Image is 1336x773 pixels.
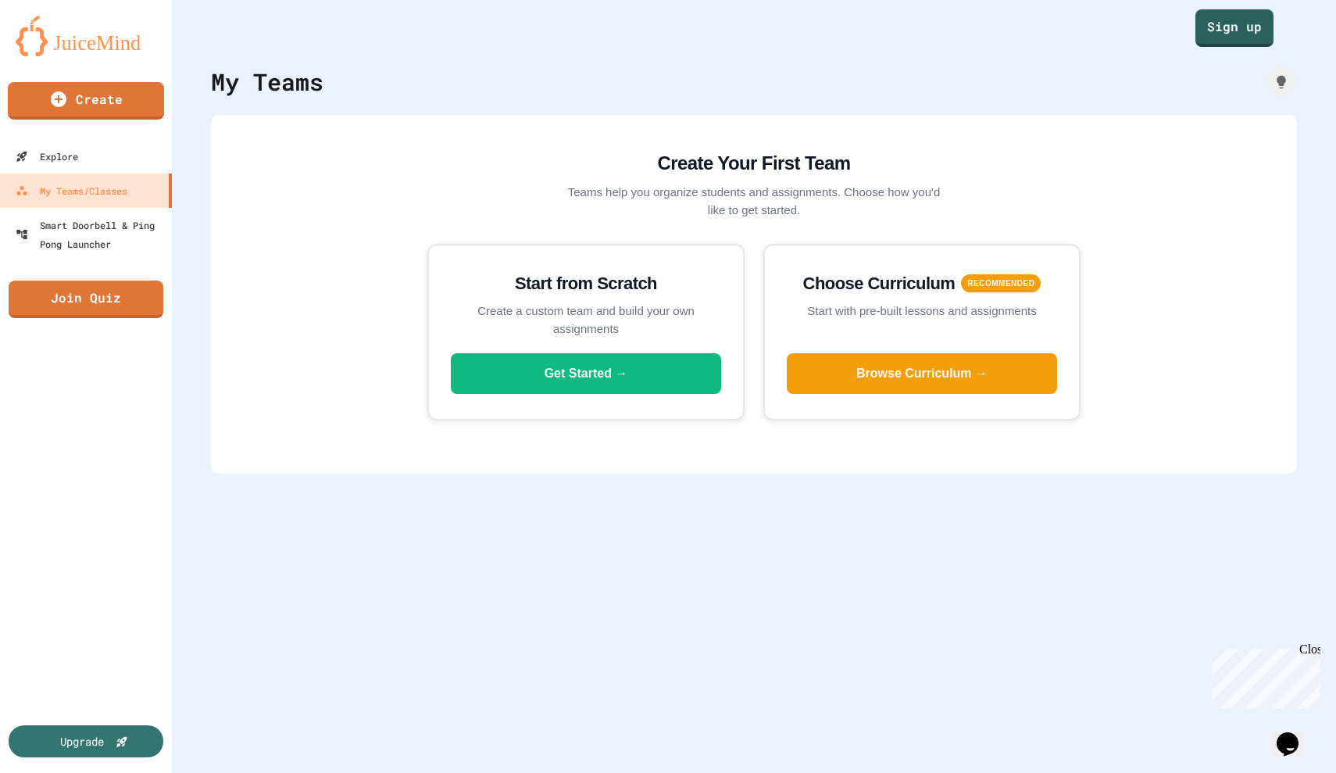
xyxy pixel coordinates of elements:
[16,16,156,56] img: logo-orange.svg
[787,353,1057,394] button: Browse Curriculum →
[9,281,163,318] a: Join Quiz
[566,184,941,219] p: Teams help you organize students and assignments. Choose how you'd like to get started.
[787,302,1057,320] p: Start with pre-built lessons and assignments
[566,149,941,177] h2: Create Your First Team
[1195,9,1273,47] a: Sign up
[6,6,108,99] div: Chat with us now!Close
[8,82,164,120] a: Create
[16,216,166,253] div: Smart Doorbell & Ping Pong Launcher
[961,274,1041,292] span: RECOMMENDED
[451,270,721,296] h3: Start from Scratch
[451,302,721,338] p: Create a custom team and build your own assignments
[211,64,323,99] div: My Teams
[1206,642,1320,709] iframe: chat widget
[16,181,127,200] div: My Teams/Classes
[1266,66,1297,98] div: How it works
[1270,710,1320,757] iframe: chat widget
[451,353,721,394] button: Get Started →
[16,147,78,166] div: Explore
[60,733,104,750] div: Upgrade
[803,270,956,296] h3: Choose Curriculum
